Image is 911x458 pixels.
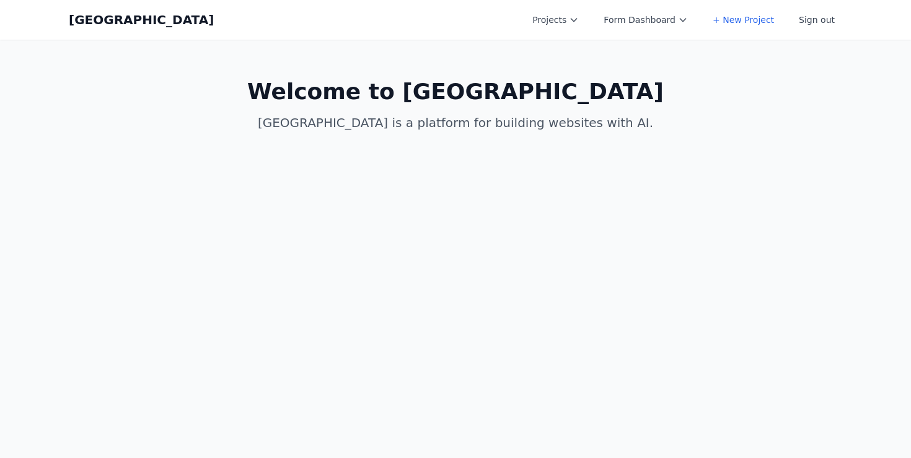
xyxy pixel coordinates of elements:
a: [GEOGRAPHIC_DATA] [69,11,214,29]
button: Form Dashboard [596,9,695,31]
button: Projects [525,9,586,31]
h1: Welcome to [GEOGRAPHIC_DATA] [218,79,693,104]
button: Sign out [791,9,842,31]
a: + New Project [705,9,781,31]
p: [GEOGRAPHIC_DATA] is a platform for building websites with AI. [218,114,693,131]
